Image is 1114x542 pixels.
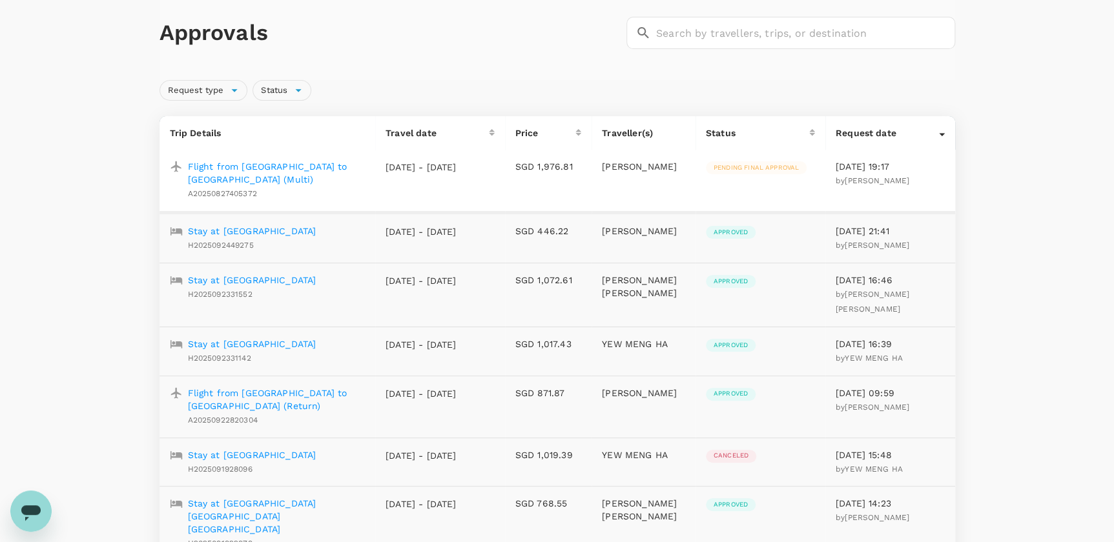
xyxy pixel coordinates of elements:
a: Flight from [GEOGRAPHIC_DATA] to [GEOGRAPHIC_DATA] (Multi) [188,160,365,186]
p: [PERSON_NAME] [602,386,685,399]
span: by [836,403,909,412]
p: SGD 1,976.81 [515,160,581,173]
span: Approved [706,500,756,509]
a: Stay at [GEOGRAPHIC_DATA] [GEOGRAPHIC_DATA] [GEOGRAPHIC_DATA] [188,497,365,536]
div: Travel date [386,126,489,139]
p: [DATE] - [DATE] [386,225,457,238]
span: [PERSON_NAME] [845,241,909,250]
p: [PERSON_NAME] [PERSON_NAME] [602,274,685,299]
span: Approved [706,277,756,286]
div: Request date [836,126,939,139]
h1: Approvals [160,19,621,46]
p: [DATE] 14:23 [836,497,945,510]
span: YEW MENG HA [845,354,903,363]
p: YEW MENG HA [602,448,685,461]
div: Status [253,80,311,101]
p: [DATE] 21:41 [836,225,945,237]
span: Approved [706,228,756,237]
span: [PERSON_NAME] [PERSON_NAME] [836,290,909,314]
span: H2025092331552 [188,290,253,299]
span: by [836,465,903,474]
span: Pending final approval [706,163,807,172]
p: SGD 871.87 [515,386,581,399]
p: SGD 768.55 [515,497,581,510]
p: [DATE] 09:59 [836,386,945,399]
a: Stay at [GEOGRAPHIC_DATA] [188,225,316,237]
span: by [836,354,903,363]
span: by [836,290,909,314]
p: SGD 1,019.39 [515,448,581,461]
div: Status [706,126,809,139]
p: [DATE] 16:39 [836,337,945,350]
span: H2025092449275 [188,241,254,250]
a: Stay at [GEOGRAPHIC_DATA] [188,274,316,286]
div: Request type [160,80,248,101]
p: [PERSON_NAME] [602,160,685,173]
span: H2025091928096 [188,465,253,474]
p: [DATE] 16:46 [836,274,945,286]
span: Approved [706,341,756,350]
span: by [836,241,909,250]
a: Stay at [GEOGRAPHIC_DATA] [188,448,316,461]
p: [DATE] 19:17 [836,160,945,173]
p: [DATE] - [DATE] [386,161,457,174]
p: [DATE] - [DATE] [386,338,457,351]
p: Traveller(s) [602,126,685,139]
p: [DATE] - [DATE] [386,497,457,510]
span: YEW MENG HA [845,465,903,474]
p: [DATE] - [DATE] [386,449,457,462]
span: Canceled [706,451,756,460]
span: by [836,513,909,522]
span: by [836,176,909,185]
div: Price [515,126,575,139]
p: Trip Details [170,126,365,139]
span: A20250827405372 [188,189,257,198]
p: [PERSON_NAME] [602,225,685,237]
a: Stay at [GEOGRAPHIC_DATA] [188,337,316,350]
p: [DATE] - [DATE] [386,274,457,287]
span: Status [253,85,295,97]
span: H2025092331142 [188,354,251,363]
span: A20250922820304 [188,416,258,425]
p: SGD 1,072.61 [515,274,581,286]
span: Request type [160,85,232,97]
span: [PERSON_NAME] [845,403,909,412]
p: SGD 1,017.43 [515,337,581,350]
span: [PERSON_NAME] [845,513,909,522]
iframe: Button to launch messaging window [10,490,52,532]
input: Search by travellers, trips, or destination [656,17,955,49]
p: YEW MENG HA [602,337,685,350]
span: [PERSON_NAME] [845,176,909,185]
p: [DATE] 15:48 [836,448,945,461]
p: [PERSON_NAME] [PERSON_NAME] [602,497,685,523]
p: SGD 446.22 [515,225,581,237]
p: [DATE] - [DATE] [386,387,457,400]
span: Approved [706,389,756,398]
a: Flight from [GEOGRAPHIC_DATA] to [GEOGRAPHIC_DATA] (Return) [188,386,365,412]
